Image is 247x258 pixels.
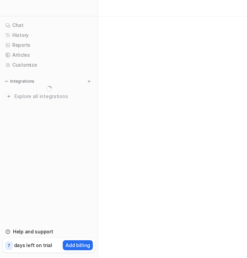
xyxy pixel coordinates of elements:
span: Explore all integrations [14,91,92,102]
p: Integrations [10,79,34,84]
a: Customize [3,60,95,70]
p: 7 [8,243,10,249]
button: Integrations [3,78,37,85]
img: explore all integrations [5,93,12,100]
button: Add billing [63,240,93,250]
a: History [3,30,95,40]
a: Help and support [3,227,95,236]
img: menu_add.svg [87,79,91,84]
a: Reports [3,40,95,50]
a: Articles [3,50,95,60]
a: Explore all integrations [3,92,95,101]
a: Chat [3,21,95,30]
p: days left on trial [14,242,52,249]
img: expand menu [4,79,9,84]
p: Add billing [66,242,90,249]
